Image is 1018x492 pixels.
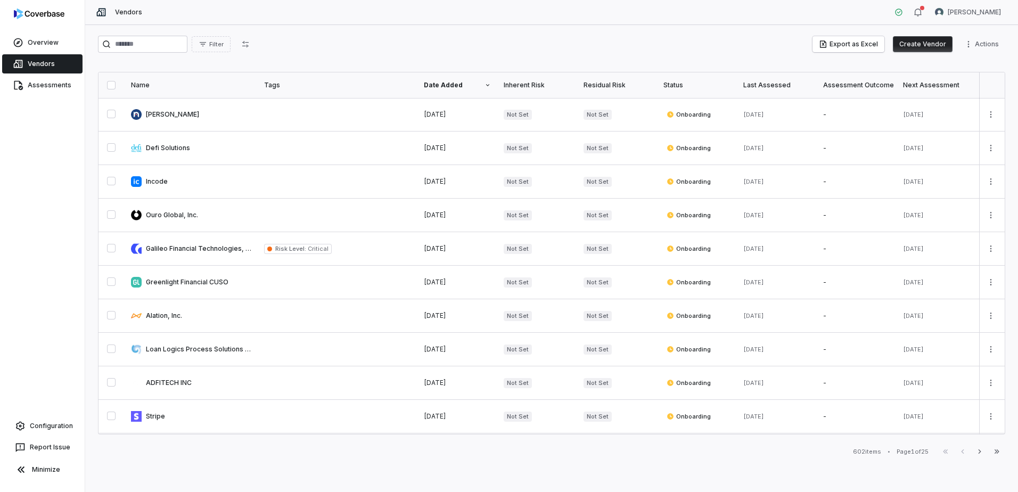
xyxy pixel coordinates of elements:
span: [DATE] [424,311,446,319]
span: [DATE] [743,178,764,185]
a: Assessments [2,76,83,95]
span: Not Set [504,378,532,388]
img: Curtis Nohl avatar [935,8,943,17]
td: - [817,132,897,165]
span: [DATE] [743,211,764,219]
span: Not Set [584,177,612,187]
span: Filter [209,40,224,48]
span: [DATE] [903,211,924,219]
div: Residual Risk [584,81,651,89]
button: More actions [982,375,999,391]
td: - [817,299,897,333]
div: Date Added [424,81,491,89]
span: [DATE] [903,379,924,387]
td: - [817,199,897,232]
span: Onboarding [667,110,711,119]
button: Curtis Nohl avatar[PERSON_NAME] [929,4,1007,20]
span: Not Set [504,345,532,355]
td: - [817,165,897,199]
td: - [817,98,897,132]
span: Not Set [504,277,532,288]
button: More actions [982,241,999,257]
span: [DATE] [424,278,446,286]
span: [DATE] [903,178,924,185]
span: [DATE] [903,413,924,420]
button: More actions [982,308,999,324]
span: [DATE] [424,379,446,387]
span: [DATE] [743,312,764,319]
span: Onboarding [667,244,711,253]
span: [DATE] [903,111,924,118]
span: Not Set [504,412,532,422]
span: Overview [28,38,59,47]
span: [DATE] [743,278,764,286]
div: Last Assessed [743,81,810,89]
button: Export as Excel [812,36,884,52]
td: - [817,433,897,467]
span: [DATE] [743,144,764,152]
span: Assessments [28,81,71,89]
div: Inherent Risk [504,81,571,89]
div: Assessment Outcome [823,81,890,89]
span: Onboarding [667,379,711,387]
a: Configuration [4,416,80,436]
span: Configuration [30,422,73,430]
button: More actions [982,408,999,424]
img: logo-D7KZi-bG.svg [14,9,64,19]
span: [DATE] [424,110,446,118]
td: - [817,232,897,266]
span: Onboarding [667,211,711,219]
button: More actions [982,106,999,122]
span: Not Set [504,244,532,254]
a: Overview [2,33,83,52]
span: Not Set [584,345,612,355]
div: 602 items [853,448,881,456]
button: Report Issue [4,438,80,457]
span: Not Set [584,210,612,220]
div: Status [663,81,730,89]
span: [DATE] [743,346,764,353]
span: [DATE] [903,312,924,319]
td: - [817,400,897,433]
span: Critical [306,245,328,252]
button: More actions [982,140,999,156]
button: More actions [961,36,1005,52]
span: Not Set [584,378,612,388]
span: [DATE] [743,413,764,420]
span: [DATE] [743,111,764,118]
span: Not Set [584,412,612,422]
span: Onboarding [667,311,711,320]
span: Minimize [32,465,60,474]
button: More actions [982,174,999,190]
span: [DATE] [903,144,924,152]
span: [DATE] [903,245,924,252]
span: Not Set [584,110,612,120]
div: Page 1 of 25 [897,448,929,456]
span: Not Set [504,210,532,220]
button: More actions [982,207,999,223]
span: Vendors [115,8,142,17]
span: [DATE] [743,379,764,387]
div: Next Assessment [903,81,970,89]
span: Onboarding [667,412,711,421]
span: [DATE] [424,211,446,219]
span: Not Set [584,277,612,288]
span: Not Set [504,143,532,153]
span: [PERSON_NAME] [948,8,1001,17]
span: [DATE] [424,177,446,185]
span: Report Issue [30,443,70,452]
span: Onboarding [667,177,711,186]
td: - [817,366,897,400]
span: [DATE] [903,278,924,286]
button: Minimize [4,459,80,480]
span: [DATE] [903,346,924,353]
td: - [817,333,897,366]
span: [DATE] [424,244,446,252]
span: Not Set [504,311,532,321]
a: Vendors [2,54,83,73]
span: Not Set [584,244,612,254]
span: Risk Level : [275,245,306,252]
span: Onboarding [667,278,711,286]
span: [DATE] [424,144,446,152]
span: [DATE] [424,345,446,353]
